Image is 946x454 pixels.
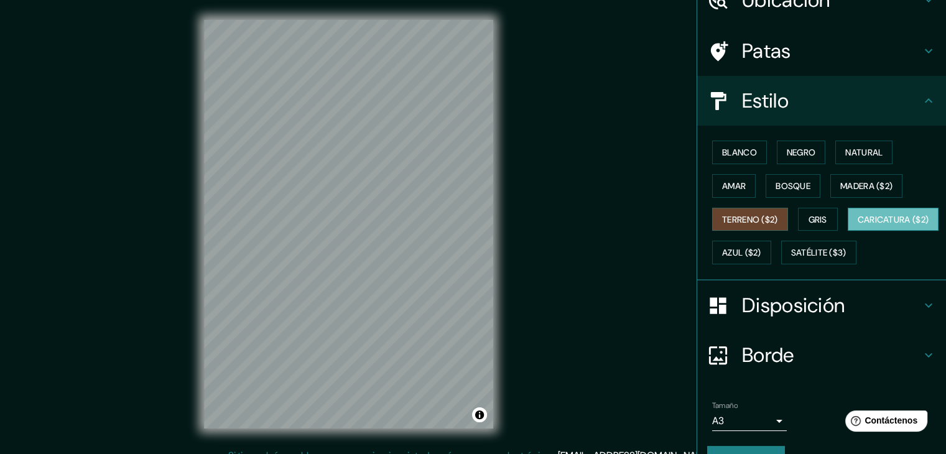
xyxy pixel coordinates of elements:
[712,241,771,264] button: Azul ($2)
[742,88,789,114] font: Estilo
[848,208,939,231] button: Caricatura ($2)
[722,248,761,259] font: Azul ($2)
[712,208,788,231] button: Terreno ($2)
[697,76,946,126] div: Estilo
[777,141,826,164] button: Negro
[697,280,946,330] div: Disposición
[472,407,487,422] button: Activar o desactivar atribución
[766,174,820,198] button: Bosque
[742,38,791,64] font: Patas
[787,147,816,158] font: Negro
[712,411,787,431] div: A3
[791,248,846,259] font: Satélite ($3)
[712,401,738,410] font: Tamaño
[835,141,893,164] button: Natural
[697,26,946,76] div: Patas
[742,342,794,368] font: Borde
[781,241,856,264] button: Satélite ($3)
[835,405,932,440] iframe: Lanzador de widgets de ayuda
[798,208,838,231] button: Gris
[830,174,902,198] button: Madera ($2)
[204,20,493,429] canvas: Mapa
[722,147,757,158] font: Blanco
[809,214,827,225] font: Gris
[712,414,724,427] font: A3
[697,330,946,380] div: Borde
[712,141,767,164] button: Blanco
[858,214,929,225] font: Caricatura ($2)
[776,180,810,192] font: Bosque
[712,174,756,198] button: Amar
[722,214,778,225] font: Terreno ($2)
[722,180,746,192] font: Amar
[742,292,845,318] font: Disposición
[840,180,893,192] font: Madera ($2)
[845,147,883,158] font: Natural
